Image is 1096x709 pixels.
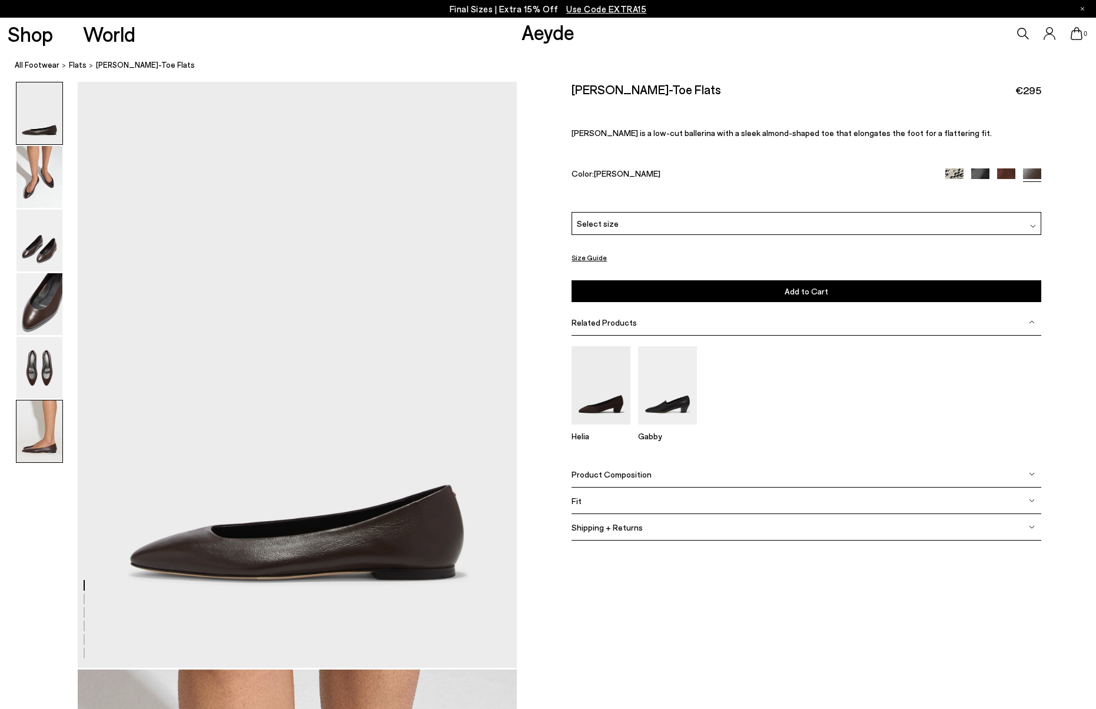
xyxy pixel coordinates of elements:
[1015,83,1041,98] span: €295
[572,346,630,425] img: Helia Suede Low-Cut Pumps
[638,416,697,441] a: Gabby Almond-Toe Loafers Gabby
[1029,498,1035,503] img: svg%3E
[572,496,582,506] span: Fit
[450,2,647,16] p: Final Sizes | Extra 15% Off
[1029,319,1035,325] img: svg%3E
[1029,524,1035,530] img: svg%3E
[83,24,135,44] a: World
[15,49,1096,82] nav: breadcrumb
[572,522,643,532] span: Shipping + Returns
[572,128,1041,138] p: [PERSON_NAME] is a low-cut ballerina with a sleek almond-shaped toe that elongates the foot for a...
[1082,31,1088,37] span: 0
[96,59,195,71] span: [PERSON_NAME]-Toe Flats
[1029,471,1035,477] img: svg%3E
[572,250,607,265] button: Size Guide
[594,168,660,178] span: [PERSON_NAME]
[15,59,59,71] a: All Footwear
[8,24,53,44] a: Shop
[572,416,630,441] a: Helia Suede Low-Cut Pumps Helia
[566,4,646,14] span: Navigate to /collections/ss25-final-sizes
[577,217,619,230] span: Select size
[572,82,721,97] h2: [PERSON_NAME]-Toe Flats
[16,146,62,208] img: Ellie Almond-Toe Flats - Image 2
[572,317,637,327] span: Related Products
[69,59,87,71] a: Flats
[1030,223,1036,229] img: svg%3E
[785,286,828,296] span: Add to Cart
[16,210,62,271] img: Ellie Almond-Toe Flats - Image 3
[572,431,630,441] p: Helia
[16,82,62,144] img: Ellie Almond-Toe Flats - Image 1
[572,469,652,479] span: Product Composition
[16,273,62,335] img: Ellie Almond-Toe Flats - Image 4
[1071,27,1082,40] a: 0
[16,337,62,399] img: Ellie Almond-Toe Flats - Image 5
[638,346,697,425] img: Gabby Almond-Toe Loafers
[572,280,1041,302] button: Add to Cart
[522,19,574,44] a: Aeyde
[572,168,930,182] div: Color:
[16,400,62,462] img: Ellie Almond-Toe Flats - Image 6
[638,431,697,441] p: Gabby
[69,60,87,69] span: Flats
